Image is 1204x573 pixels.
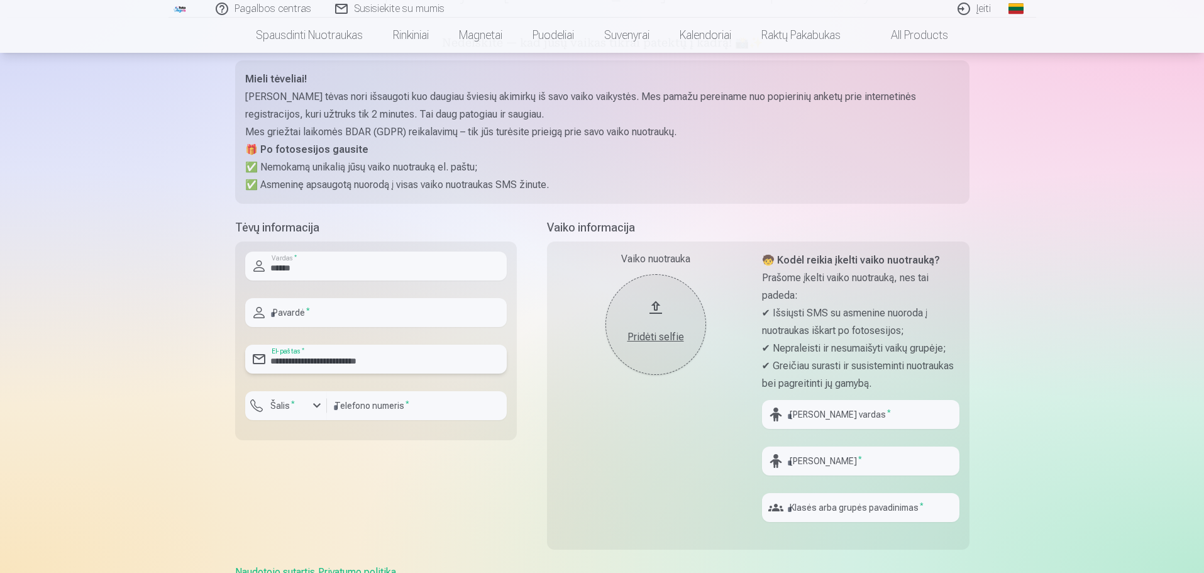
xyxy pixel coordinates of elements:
[245,176,959,194] p: ✅ Asmeninę apsaugotą nuorodą į visas vaiko nuotraukas SMS žinute.
[557,252,754,267] div: Vaiko nuotrauka
[605,274,706,375] button: Pridėti selfie
[589,18,665,53] a: Suvenyrai
[241,18,378,53] a: Spausdinti nuotraukas
[245,88,959,123] p: [PERSON_NAME] tėvas nori išsaugoti kuo daugiau šviesių akimirkų iš savo vaiko vaikystės. Mes pama...
[245,391,327,420] button: Šalis*
[517,18,589,53] a: Puodeliai
[762,357,959,392] p: ✔ Greičiau surasti ir susisteminti nuotraukas bei pagreitinti jų gamybą.
[762,340,959,357] p: ✔ Nepraleisti ir nesumaišyti vaikų grupėje;
[746,18,856,53] a: Raktų pakabukas
[378,18,444,53] a: Rinkiniai
[245,159,959,176] p: ✅ Nemokamą unikalią jūsų vaiko nuotrauką el. paštu;
[762,304,959,340] p: ✔ Išsiųsti SMS su asmenine nuoroda į nuotraukas iškart po fotosesijos;
[174,5,187,13] img: /fa2
[245,143,368,155] strong: 🎁 Po fotosesijos gausite
[618,330,693,345] div: Pridėti selfie
[665,18,746,53] a: Kalendoriai
[235,219,517,236] h5: Tėvų informacija
[762,269,959,304] p: Prašome įkelti vaiko nuotrauką, nes tai padeda:
[444,18,517,53] a: Magnetai
[245,73,307,85] strong: Mieli tėveliai!
[547,219,969,236] h5: Vaiko informacija
[856,18,963,53] a: All products
[245,123,959,141] p: Mes griežtai laikomės BDAR (GDPR) reikalavimų – tik jūs turėsite prieigą prie savo vaiko nuotraukų.
[762,254,940,266] strong: 🧒 Kodėl reikia įkelti vaiko nuotrauką?
[265,399,300,412] label: Šalis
